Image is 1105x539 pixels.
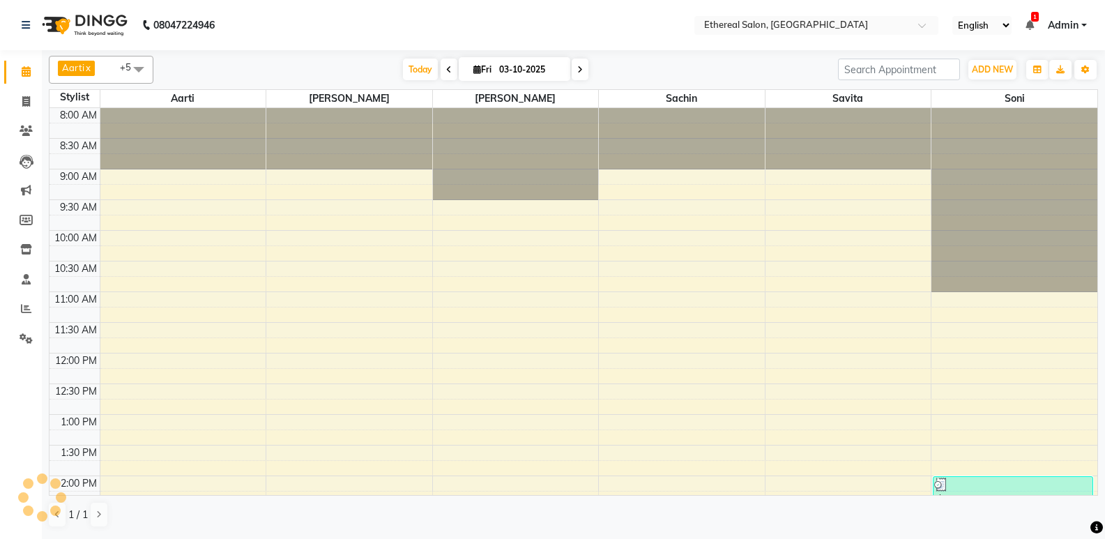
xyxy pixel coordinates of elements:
button: ADD NEW [968,60,1016,79]
div: Shruti pawar, TK01, 02:00 PM-03:00 PM, Color Services For Women - Touch Up - Majirel [933,477,1092,536]
div: Stylist [49,90,100,105]
a: x [84,62,91,73]
span: [PERSON_NAME] [433,90,599,107]
span: ADD NEW [972,64,1013,75]
span: 1 / 1 [68,508,88,522]
span: Sachin [599,90,765,107]
div: 1:00 PM [58,415,100,430]
div: 11:30 AM [52,323,100,337]
div: 12:00 PM [52,354,100,368]
span: Admin [1048,18,1079,33]
div: 1:30 PM [58,446,100,460]
div: 9:00 AM [57,169,100,184]
div: 10:30 AM [52,261,100,276]
a: 1 [1026,19,1034,31]
input: Search Appointment [838,59,960,80]
span: Today [403,59,438,80]
input: 2025-10-03 [495,59,565,80]
span: Fri [470,64,495,75]
div: 9:30 AM [57,200,100,215]
span: Aarti [62,62,84,73]
span: 1 [1031,12,1039,22]
img: logo [36,6,131,45]
b: 08047224946 [153,6,215,45]
span: +5 [120,61,142,73]
div: 8:30 AM [57,139,100,153]
div: 2:00 PM [58,476,100,491]
div: 11:00 AM [52,292,100,307]
span: Aarti [100,90,266,107]
span: [PERSON_NAME] [266,90,432,107]
span: Soni [931,90,1097,107]
div: 10:00 AM [52,231,100,245]
div: 12:30 PM [52,384,100,399]
span: Savita [765,90,931,107]
div: 8:00 AM [57,108,100,123]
